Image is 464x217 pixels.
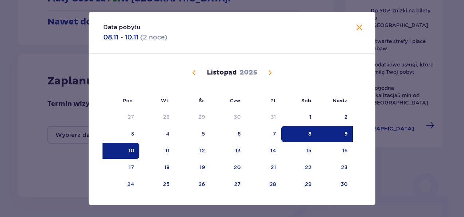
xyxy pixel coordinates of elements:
div: 13 [235,147,241,154]
td: 28 [139,109,175,125]
td: 5 [175,126,210,142]
div: 14 [270,147,276,154]
div: 24 [127,180,134,188]
div: 5 [202,130,205,137]
div: 4 [166,130,170,137]
div: 3 [131,130,134,137]
td: 4 [139,126,175,142]
td: 6 [210,126,246,142]
td: 21 [246,160,281,176]
div: 7 [273,130,276,137]
div: 31 [271,113,276,121]
div: 18 [164,164,170,171]
div: 12 [200,147,205,154]
p: 2025 [240,68,257,77]
td: 1 [281,109,317,125]
button: Poprzedni miesiąc [190,68,198,77]
div: 10 [128,147,134,154]
small: Pt. [270,98,277,103]
p: Listopad [207,68,237,77]
td: 3 [103,126,139,142]
td: 22 [281,160,317,176]
td: 24 [103,176,139,193]
div: 30 [234,113,241,121]
div: 22 [305,164,312,171]
small: Śr. [199,98,205,103]
button: Następny miesiąc [266,68,274,77]
div: 28 [163,113,170,121]
td: 2 [317,109,353,125]
td: 11 [139,143,175,159]
div: 28 [270,180,276,188]
td: Data zaznaczona. niedziela, 9 listopada 2025 [317,126,353,142]
td: 16 [317,143,353,159]
div: 27 [234,180,241,188]
td: 29 [281,176,317,193]
td: 28 [246,176,281,193]
td: 14 [246,143,281,159]
div: 30 [341,180,348,188]
small: Pon. [123,98,134,103]
div: 6 [237,130,241,137]
div: 11 [165,147,170,154]
td: 18 [139,160,175,176]
td: 27 [103,109,139,125]
td: 13 [210,143,246,159]
td: 25 [139,176,175,193]
div: 27 [128,113,134,121]
small: Wt. [161,98,170,103]
td: 17 [103,160,139,176]
div: 29 [198,113,205,121]
div: 9 [344,130,348,137]
div: 15 [306,147,312,154]
small: Czw. [230,98,241,103]
div: 23 [341,164,348,171]
div: 21 [271,164,276,171]
td: 31 [246,109,281,125]
td: 19 [175,160,210,176]
td: 7 [246,126,281,142]
p: 08.11 - 10.11 [103,33,139,42]
div: 20 [234,164,241,171]
p: Data pobytu [103,23,140,31]
button: Zamknij [355,23,364,33]
td: 30 [210,109,246,125]
div: 1 [309,113,312,121]
div: 16 [342,147,348,154]
td: Data zaznaczona. sobota, 8 listopada 2025 [281,126,317,142]
td: 29 [175,109,210,125]
td: 27 [210,176,246,193]
div: 19 [200,164,205,171]
div: 26 [198,180,205,188]
div: 2 [344,113,348,121]
div: 8 [308,130,312,137]
div: 29 [305,180,312,188]
td: 15 [281,143,317,159]
td: Data zaznaczona. poniedziałek, 10 listopada 2025 [103,143,139,159]
div: 17 [129,164,134,171]
div: 25 [163,180,170,188]
p: ( 2 noce ) [140,33,167,42]
td: 30 [317,176,353,193]
td: 12 [175,143,210,159]
small: Sob. [301,98,313,103]
small: Niedz. [333,98,348,103]
td: 23 [317,160,353,176]
td: 20 [210,160,246,176]
td: 26 [175,176,210,193]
